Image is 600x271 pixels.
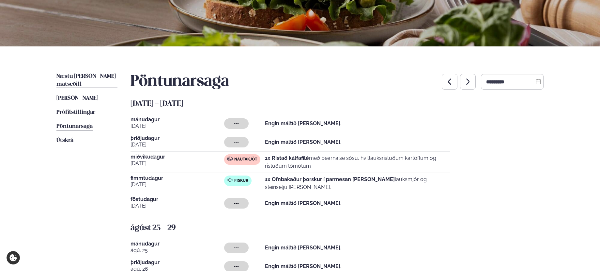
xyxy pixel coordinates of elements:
span: --- [234,121,239,126]
img: beef.svg [227,156,233,161]
a: [PERSON_NAME] [56,94,98,102]
span: [PERSON_NAME] [56,95,98,101]
span: mánudagur [131,117,224,122]
span: Nautakjöt [234,157,257,162]
span: Fiskur [234,178,248,183]
a: Prófílstillingar [56,109,95,116]
strong: 1x Ofnbakaður þorskur í parmesan [PERSON_NAME] [265,176,395,182]
span: [DATE] [131,141,224,149]
span: --- [234,264,239,269]
a: Pöntunarsaga [56,123,93,130]
a: Næstu [PERSON_NAME] matseðill [56,73,117,88]
span: [DATE] [131,202,224,210]
span: ágú. 25 [131,246,224,254]
a: Cookie settings [7,251,20,264]
span: Prófílstillingar [56,110,95,115]
h2: Pöntunarsaga [131,73,229,91]
span: --- [234,201,239,206]
p: með bearnaise sósu, hvítlauksristuðum kartöflum og ristuðum tómötum [265,154,450,170]
span: Næstu [PERSON_NAME] matseðill [56,74,116,87]
strong: Engin máltíð [PERSON_NAME]. [265,139,342,145]
span: [DATE] [131,160,224,167]
strong: Engin máltíð [PERSON_NAME]. [265,245,342,251]
span: fimmtudagur [131,176,224,181]
span: föstudagur [131,197,224,202]
span: Útskrá [56,138,73,143]
strong: Engin máltíð [PERSON_NAME]. [265,200,342,206]
strong: Engin máltíð [PERSON_NAME]. [265,263,342,269]
strong: Engin máltíð [PERSON_NAME]. [265,120,342,127]
h5: [DATE] - [DATE] [131,99,544,109]
h5: ágúst 25 - 29 [131,223,544,233]
span: þriðjudagur [131,136,224,141]
span: --- [234,245,239,250]
a: Útskrá [56,137,73,144]
span: miðvikudagur [131,154,224,160]
span: mánudagur [131,241,224,246]
img: fish.svg [227,178,233,183]
span: [DATE] [131,122,224,130]
span: þriðjudagur [131,260,224,265]
span: --- [234,140,239,145]
strong: 1x Ristað kálfafilé [265,155,309,161]
p: lauksmjör og steinselju [PERSON_NAME]. [265,176,450,191]
span: [DATE] [131,181,224,189]
span: Pöntunarsaga [56,124,93,129]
